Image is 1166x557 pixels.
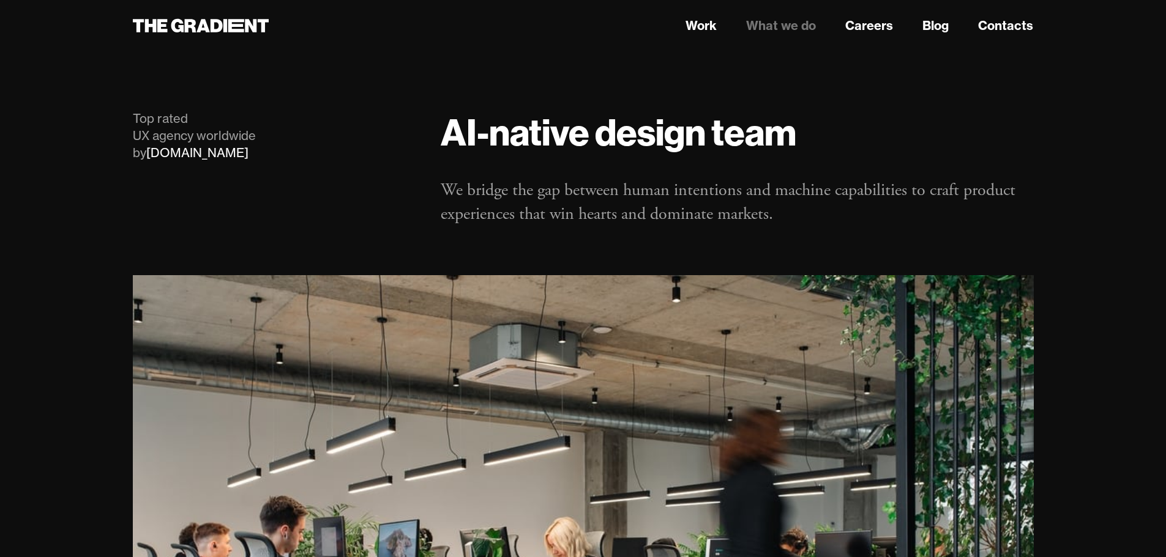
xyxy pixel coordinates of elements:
[978,17,1033,35] a: Contacts
[746,17,816,35] a: What we do
[146,145,249,160] a: [DOMAIN_NAME]
[922,17,949,35] a: Blog
[686,17,717,35] a: Work
[441,179,1033,226] p: We bridge the gap between human intentions and machine capabilities to craft product experiences ...
[845,17,893,35] a: Careers
[133,110,417,161] div: Top rated UX agency worldwide by
[441,110,1033,154] h1: AI-native design team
